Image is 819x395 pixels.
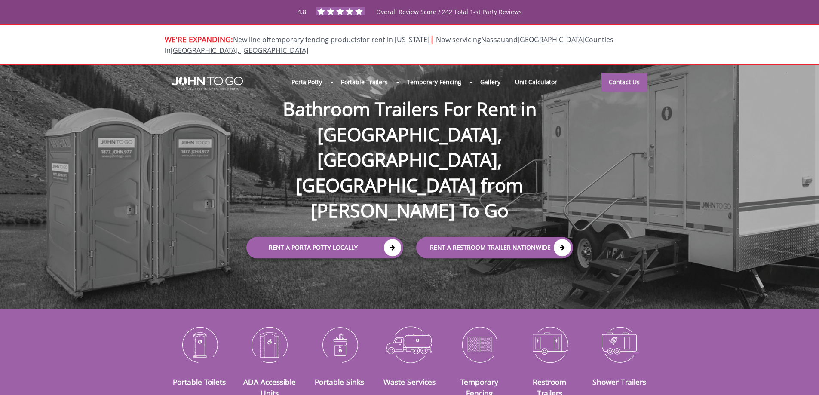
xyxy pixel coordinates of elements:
[334,73,395,91] a: Portable Trailers
[238,69,582,224] h1: Bathroom Trailers For Rent in [GEOGRAPHIC_DATA], [GEOGRAPHIC_DATA], [GEOGRAPHIC_DATA] from [PERSO...
[399,73,469,91] a: Temporary Fencing
[481,35,505,44] a: Nassau
[172,77,243,90] img: JOHN to go
[165,34,233,44] span: WE'RE EXPANDING:
[601,73,647,92] a: Contact Us
[376,8,522,33] span: Overall Review Score / 242 Total 1-st Party Reviews
[518,35,585,44] a: [GEOGRAPHIC_DATA]
[521,322,578,367] img: Restroom-Trailers-icon_N.png
[473,73,507,91] a: Gallery
[165,35,613,55] span: Now servicing and Counties in
[298,8,306,16] span: 4.8
[171,322,228,367] img: Portable-Toilets-icon_N.png
[269,35,360,44] a: temporary fencing products
[451,322,508,367] img: Temporary-Fencing-cion_N.png
[171,46,308,55] a: [GEOGRAPHIC_DATA], [GEOGRAPHIC_DATA]
[381,322,438,367] img: Waste-Services-icon_N.png
[383,377,436,387] a: Waste Services
[165,35,613,55] span: New line of for rent in [US_STATE]
[429,33,434,45] span: |
[311,322,368,367] img: Portable-Sinks-icon_N.png
[591,322,648,367] img: Shower-Trailers-icon_N.png
[592,377,646,387] a: Shower Trailers
[284,73,329,91] a: Porta Potty
[315,377,364,387] a: Portable Sinks
[246,237,403,258] a: Rent a Porta Potty Locally
[416,237,573,258] a: rent a RESTROOM TRAILER Nationwide
[173,377,226,387] a: Portable Toilets
[241,322,298,367] img: ADA-Accessible-Units-icon_N.png
[508,73,565,91] a: Unit Calculator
